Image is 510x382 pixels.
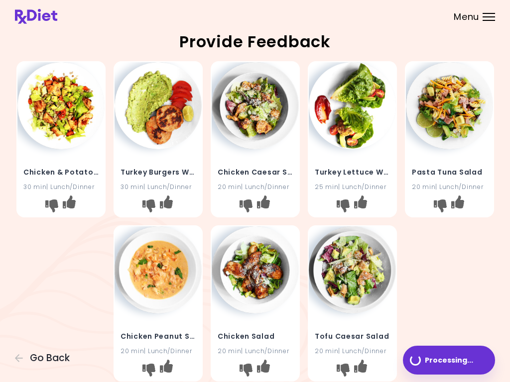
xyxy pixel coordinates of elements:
span: Go Back [30,353,70,364]
h4: Chicken & Potato Salad [23,164,99,180]
h4: Tofu Caesar Salad [315,328,390,344]
button: I don't like this recipe [140,198,156,214]
div: 20 min | Lunch/Dinner [218,182,293,191]
div: 25 min | Lunch/Dinner [315,182,390,191]
button: I don't like this recipe [238,362,254,378]
div: 30 min | Lunch/Dinner [23,182,99,191]
h4: Turkey Burgers With Guacamole [121,164,196,180]
h4: Chicken Caesar Salad [218,164,293,180]
button: I like this recipe [352,362,368,378]
div: 20 min | Lunch/Dinner [121,346,196,356]
button: I don't like this recipe [238,198,254,214]
img: RxDiet [15,9,57,24]
h4: Pasta Tuna Salad [412,164,487,180]
div: 30 min | Lunch/Dinner [121,182,196,191]
h4: Chicken Peanut Soup [121,328,196,344]
button: I like this recipe [158,198,174,214]
button: Go Back [15,353,75,364]
button: I don't like this recipe [43,198,59,214]
button: I like this recipe [61,198,77,214]
button: I like this recipe [352,198,368,214]
h4: Chicken Salad [218,328,293,344]
button: I don't like this recipe [335,198,351,214]
button: I like this recipe [255,362,271,378]
h2: Provide Feedback [15,34,495,50]
button: I don't like this recipe [335,362,351,378]
button: I like this recipe [158,362,174,378]
h4: Turkey Lettuce Wraps [315,164,390,180]
span: Processing ... [425,357,473,364]
button: I like this recipe [255,198,271,214]
div: 20 min | Lunch/Dinner [412,182,487,191]
div: 20 min | Lunch/Dinner [218,346,293,356]
button: Processing... [403,346,495,375]
button: I don't like this recipe [432,198,448,214]
button: I don't like this recipe [140,362,156,378]
span: Menu [454,12,479,21]
button: I like this recipe [449,198,465,214]
div: 20 min | Lunch/Dinner [315,346,390,356]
